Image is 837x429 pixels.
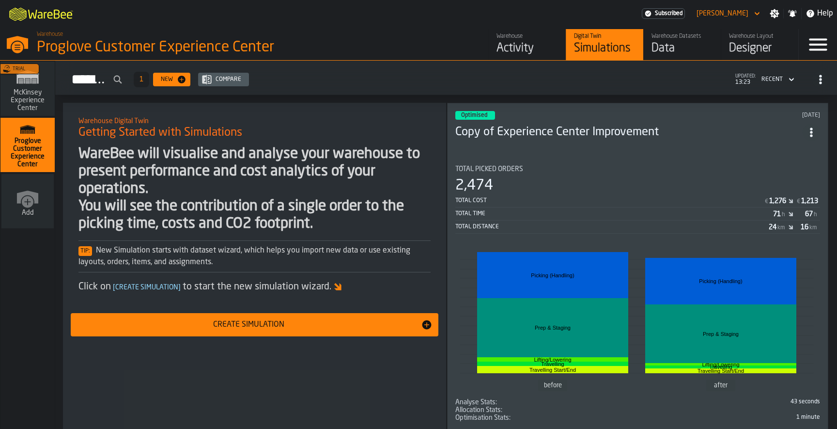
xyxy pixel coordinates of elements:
[802,8,837,19] label: button-toggle-Help
[157,76,177,83] div: New
[78,280,431,294] div: Click on to start the new simulation wizard.
[455,406,820,414] div: stat-Allocation Stats:
[642,8,685,19] a: link-to-/wh/i/ad8a128b-0962-41b6-b9c5-f48cc7973f93/settings/billing
[37,39,298,56] div: Proglove Customer Experience Center
[455,406,502,414] span: Allocation Stats:
[111,284,183,291] span: Create Simulation
[212,76,245,83] div: Compare
[13,66,25,72] span: Trial
[455,398,497,406] div: Title
[130,72,153,87] div: ButtonLoadMore-Load More-Prev-First-Last
[769,223,776,231] div: Stat Value
[735,74,756,79] span: updated:
[514,414,820,421] div: 1 minute
[773,210,781,218] div: Stat Value
[113,284,115,291] span: [
[456,243,819,397] div: stat-
[642,8,685,19] div: Menu Subscription
[78,246,92,256] span: Tip:
[455,165,820,173] div: Title
[78,125,242,141] span: Getting Started with Simulations
[55,61,837,95] h2: button-Simulations
[455,398,820,406] div: stat-Analyse Stats:
[71,313,438,336] button: button-Create Simulation
[1,174,54,230] a: link-to-/wh/new
[496,33,558,40] div: Warehouse
[766,9,783,18] label: button-toggle-Settings
[651,41,713,56] div: Data
[455,414,511,422] span: Optimisation Stats:
[455,414,511,422] div: Title
[455,414,820,422] div: stat-Optimisation Stats:
[77,319,421,331] div: Create Simulation
[455,158,820,422] section: card-SimulationDashboardCard-optimised
[809,224,817,231] span: km
[782,211,785,218] span: h
[758,74,796,85] div: DropdownMenuValue-4
[784,9,801,18] label: button-toggle-Notifications
[714,382,728,389] text: after
[801,223,808,231] div: Stat Value
[777,224,785,231] span: km
[455,177,493,194] div: 2,474
[455,223,769,230] div: Total Distance
[799,29,837,60] label: button-toggle-Menu
[501,398,820,405] div: 43 seconds
[71,111,438,145] div: title-Getting Started with Simulations
[729,41,790,56] div: Designer
[814,211,817,218] span: h
[455,125,803,140] h3: Copy of Experience Center Improvement
[153,73,190,86] button: button-New
[22,209,34,217] span: Add
[769,197,786,205] div: Stat Value
[729,33,790,40] div: Warehouse Layout
[797,198,800,205] span: €
[721,29,798,60] a: link-to-/wh/i/ad8a128b-0962-41b6-b9c5-f48cc7973f93/designer
[574,33,635,40] div: Digital Twin
[765,198,768,205] span: €
[0,62,55,118] a: link-to-/wh/i/99265d59-bd42-4a33-a5fd-483dee362034/simulations
[455,165,523,173] span: Total Picked Orders
[455,406,502,414] div: Title
[655,10,682,17] span: Subscribed
[817,8,833,19] span: Help
[78,245,431,268] div: New Simulation starts with dataset wizard, which helps you import new data or use existing layout...
[37,31,63,38] span: Warehouse
[0,118,55,174] a: link-to-/wh/i/ad8a128b-0962-41b6-b9c5-f48cc7973f93/simulations
[139,76,143,83] span: 1
[693,8,762,19] div: DropdownMenuValue-Nikola Ajzenhamer
[574,41,635,56] div: Simulations
[651,33,713,40] div: Warehouse Datasets
[697,10,748,17] div: DropdownMenuValue-Nikola Ajzenhamer
[805,210,813,218] div: Stat Value
[496,41,558,56] div: Activity
[659,112,821,119] div: Updated: 19/03/2025, 11:31:20 Created: 13/08/2024, 18:30:34
[544,382,562,389] text: before
[735,79,756,86] span: 13:23
[455,165,820,234] div: stat-Total Picked Orders
[78,145,431,233] div: WareBee will visualise and analyse your warehouse to present performance and cost analytics of yo...
[455,111,495,120] div: status-3 2
[488,29,566,60] a: link-to-/wh/i/ad8a128b-0962-41b6-b9c5-f48cc7973f93/feed/
[198,73,249,86] button: button-Compare
[566,29,643,60] a: link-to-/wh/i/ad8a128b-0962-41b6-b9c5-f48cc7973f93/simulations
[801,197,818,205] div: Stat Value
[461,112,487,118] span: Optimised
[455,398,497,406] span: Analyse Stats:
[178,284,181,291] span: ]
[4,137,51,168] span: Proglove Customer Experience Center
[455,210,773,217] div: Total Time
[643,29,721,60] a: link-to-/wh/i/ad8a128b-0962-41b6-b9c5-f48cc7973f93/data
[761,76,783,83] div: DropdownMenuValue-4
[78,115,431,125] h2: Sub Title
[455,197,764,204] div: Total Cost
[455,414,820,422] span: 118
